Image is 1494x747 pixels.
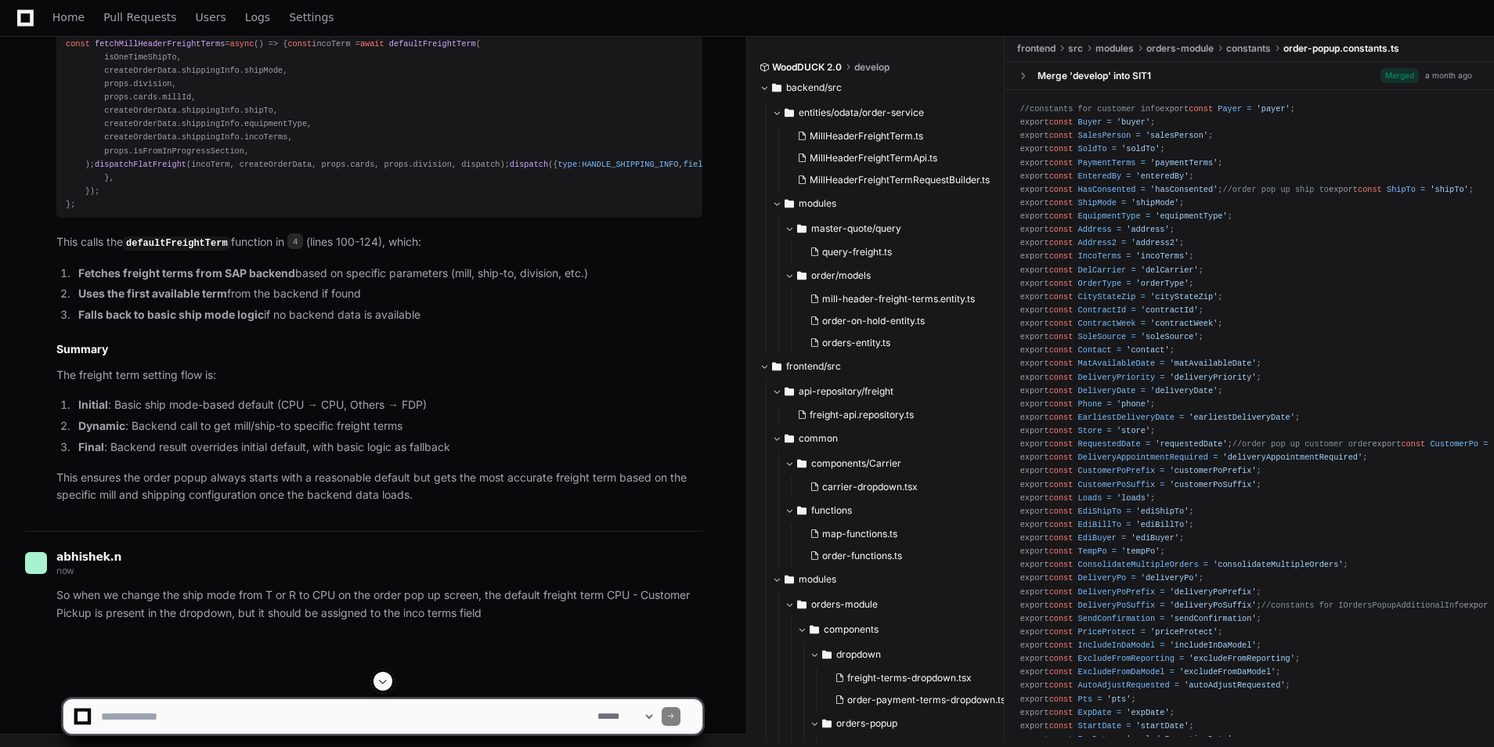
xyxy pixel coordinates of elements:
[1131,238,1179,247] span: 'address2'
[1170,359,1257,368] span: 'matAvailableDate'
[1141,626,1146,636] span: =
[822,337,890,349] span: orders-entity.ts
[1078,211,1141,221] span: EquipmentType
[1049,372,1074,381] span: const
[360,39,384,49] span: await
[1049,225,1074,234] span: const
[785,429,794,448] svg: Directory
[1189,412,1295,421] span: 'earliestDeliveryDate'
[1131,197,1179,207] span: 'shipMode'
[1121,144,1160,153] span: 'soldTo'
[803,523,996,545] button: map-functions.ts
[350,160,374,169] span: cards
[1155,439,1227,449] span: 'requestedDate'
[1136,519,1189,529] span: 'ediBillTo'
[1170,466,1257,475] span: 'customerPoPrefix'
[1483,439,1488,449] span: =
[1049,117,1074,127] span: const
[803,476,996,498] button: carrier-dropdown.tsx
[1037,69,1151,81] div: Merge 'develop' into SIT1
[1160,466,1164,475] span: =
[1078,586,1156,596] span: DeliveryPoPrefix
[1078,238,1117,247] span: Address2
[66,39,90,49] span: const
[1107,426,1112,435] span: =
[810,130,923,143] span: MillHeaderFreightTerm.ts
[797,454,807,473] svg: Directory
[1049,197,1074,207] span: const
[1136,506,1189,515] span: 'ediShipTo'
[797,595,807,614] svg: Directory
[772,426,1005,451] button: common
[799,106,924,119] span: entities/odata/order-service
[1126,251,1131,261] span: =
[785,263,999,288] button: order/models
[1117,345,1121,355] span: =
[803,545,996,567] button: order-functions.ts
[797,501,807,520] svg: Directory
[1049,573,1074,583] span: const
[56,233,702,252] p: This calls the function in (lines 100-124), which:
[1146,439,1150,449] span: =
[822,550,902,562] span: order-functions.ts
[1078,412,1175,421] span: EarliestDeliveryDate
[1078,319,1136,328] span: ContractWeek
[287,39,312,49] span: const
[1020,104,1160,114] span: //constants for customer info
[799,385,893,398] span: api-repository/freight
[811,504,852,517] span: functions
[1078,117,1102,127] span: Buyer
[95,160,186,169] span: dispatchFlatFreight
[1358,184,1382,193] span: const
[1218,104,1242,114] span: Payer
[1049,479,1074,489] span: const
[1141,319,1146,328] span: =
[1160,600,1164,609] span: =
[1078,493,1102,502] span: Loads
[1226,42,1271,55] span: constants
[1049,426,1074,435] span: const
[791,169,990,191] button: MillHeaderFreightTermRequestBuilder.ts
[1247,104,1251,114] span: =
[244,132,287,142] span: incoTerms
[1430,184,1468,193] span: 'shipTo'
[1380,68,1419,83] span: Merged
[1401,439,1425,449] span: const
[56,469,702,505] p: This ensures the order popup always starts with a reasonable default but gets the most accurate f...
[1150,291,1218,301] span: 'cityStateZip'
[1078,600,1156,609] span: DeliveryPoSuffix
[1078,184,1136,193] span: HasConsented
[797,266,807,285] svg: Directory
[1078,131,1131,140] span: SalesPerson
[1049,600,1074,609] span: const
[1049,332,1074,341] span: const
[1078,613,1156,622] span: SendConfirmation
[772,61,842,74] span: WoodDUCK 2.0
[1049,453,1074,462] span: const
[1107,117,1112,127] span: =
[1121,197,1126,207] span: =
[1049,157,1074,167] span: const
[287,233,303,249] span: 4
[1387,184,1416,193] span: ShipTo
[772,78,781,97] svg: Directory
[1141,184,1146,193] span: =
[785,216,999,241] button: master-quote/query
[822,528,897,540] span: map-functions.ts
[1078,345,1112,355] span: Contact
[772,191,999,216] button: modules
[1049,533,1074,543] span: const
[1078,519,1121,529] span: EdiBillTo
[413,160,452,169] span: division
[1078,466,1156,475] span: CustomerPoPrefix
[791,125,990,147] button: MillHeaderFreightTerm.ts
[1049,211,1074,221] span: const
[1179,412,1184,421] span: =
[74,285,702,303] li: from the backend if found
[760,75,993,100] button: backend/src
[786,360,841,373] span: frontend/src
[1257,104,1290,114] span: 'payer'
[1150,385,1218,395] span: 'deliveryDate'
[1160,359,1164,368] span: =
[78,398,108,411] strong: Initial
